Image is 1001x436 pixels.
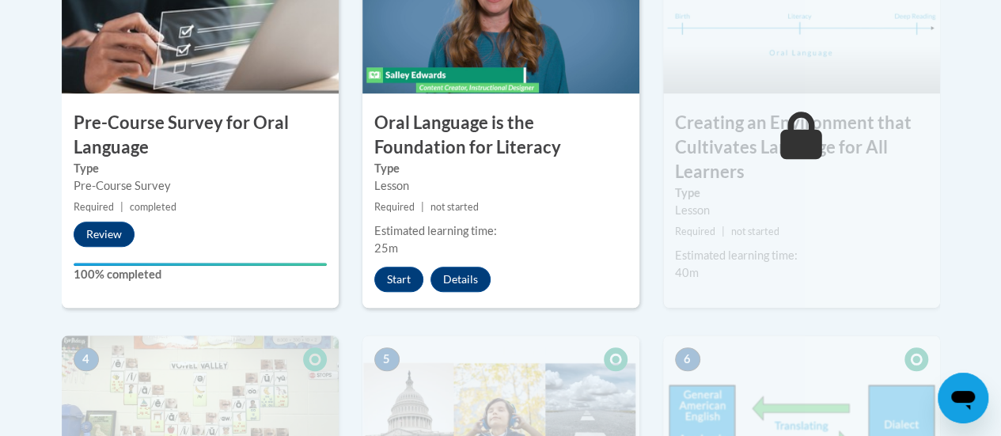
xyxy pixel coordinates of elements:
span: | [421,201,424,213]
div: Pre-Course Survey [74,177,327,195]
div: Estimated learning time: [675,247,928,264]
span: 25m [374,241,398,255]
span: 6 [675,347,700,371]
iframe: Button to launch messaging window [938,373,988,423]
div: Lesson [374,177,628,195]
span: | [120,201,123,213]
div: Estimated learning time: [374,222,628,240]
h3: Oral Language is the Foundation for Literacy [362,111,639,160]
span: completed [130,201,176,213]
label: Type [675,184,928,202]
span: Required [74,201,114,213]
div: Your progress [74,263,327,266]
span: 4 [74,347,99,371]
label: 100% completed [74,266,327,283]
span: Required [675,226,715,237]
span: Required [374,201,415,213]
div: Lesson [675,202,928,219]
span: 5 [374,347,400,371]
button: Details [430,267,491,292]
button: Start [374,267,423,292]
label: Type [74,160,327,177]
span: | [722,226,725,237]
label: Type [374,160,628,177]
span: not started [731,226,779,237]
button: Review [74,222,135,247]
h3: Pre-Course Survey for Oral Language [62,111,339,160]
h3: Creating an Environment that Cultivates Language for All Learners [663,111,940,184]
span: 40m [675,266,699,279]
span: not started [430,201,479,213]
